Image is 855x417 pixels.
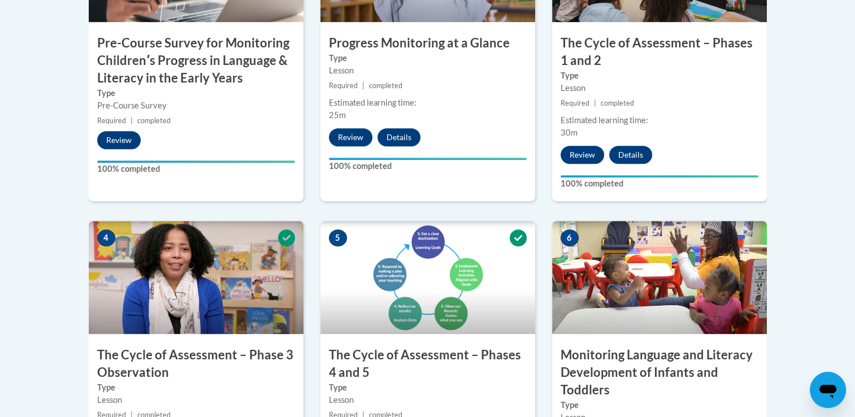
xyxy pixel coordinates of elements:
h3: Progress Monitoring at a Glance [320,34,535,52]
label: Type [561,69,758,82]
span: 5 [329,229,347,246]
div: Lesson [329,64,527,77]
div: Your progress [329,158,527,160]
img: Course Image [320,221,535,334]
img: Course Image [89,221,303,334]
h3: The Cycle of Assessment – Phases 1 and 2 [552,34,767,69]
div: Lesson [97,394,295,406]
button: Review [97,131,141,149]
label: 100% completed [97,163,295,175]
label: 100% completed [329,160,527,172]
span: Required [97,116,126,125]
label: Type [97,87,295,99]
span: | [362,81,364,90]
span: 30m [561,128,578,137]
span: | [594,99,596,107]
span: completed [601,99,634,107]
h3: Monitoring Language and Literacy Development of Infants and Toddlers [552,346,767,398]
label: Type [329,52,527,64]
label: 100% completed [561,177,758,190]
div: Your progress [561,175,758,177]
button: Details [609,146,652,164]
span: 25m [329,110,346,120]
h3: The Cycle of Assessment – Phases 4 and 5 [320,346,535,381]
div: Your progress [97,160,295,163]
span: Required [561,99,589,107]
button: Review [561,146,604,164]
div: Lesson [329,394,527,406]
div: Estimated learning time: [561,114,758,127]
label: Type [561,399,758,411]
span: completed [369,81,402,90]
button: Review [329,128,372,146]
div: Lesson [561,82,758,94]
iframe: Button to launch messaging window [810,372,846,408]
span: Required [329,81,358,90]
span: | [131,116,133,125]
img: Course Image [552,221,767,334]
button: Details [377,128,420,146]
span: 4 [97,229,115,246]
label: Type [97,381,295,394]
div: Estimated learning time: [329,97,527,109]
h3: The Cycle of Assessment – Phase 3 Observation [89,346,303,381]
span: completed [137,116,171,125]
span: 6 [561,229,579,246]
h3: Pre-Course Survey for Monitoring Childrenʹs Progress in Language & Literacy in the Early Years [89,34,303,86]
div: Pre-Course Survey [97,99,295,112]
label: Type [329,381,527,394]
